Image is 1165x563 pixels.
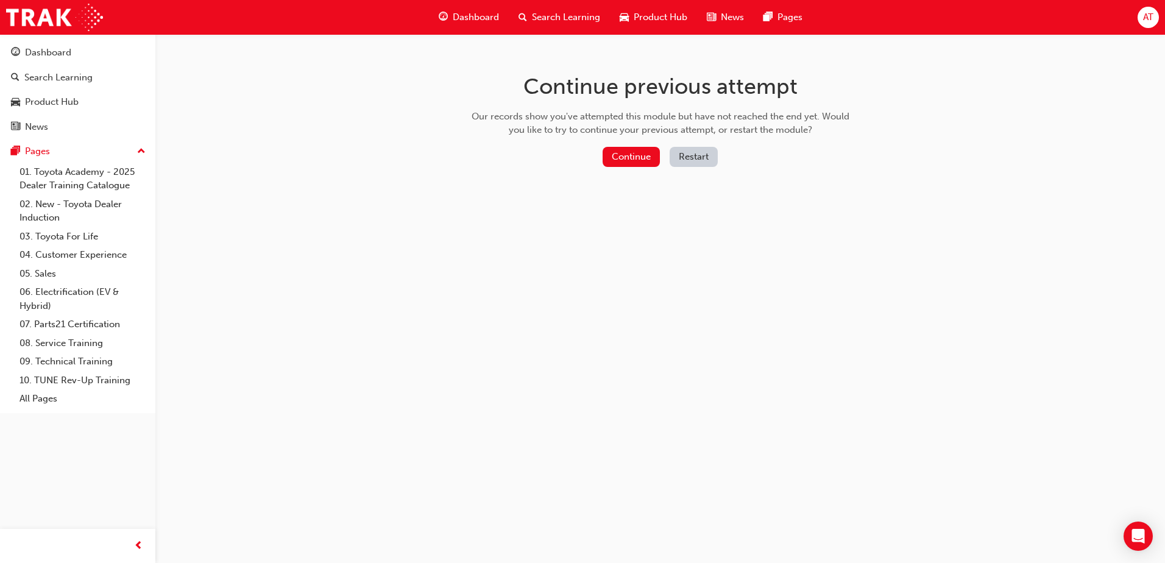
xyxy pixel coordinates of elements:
span: News [721,10,744,24]
div: Dashboard [25,46,71,60]
span: pages-icon [11,146,20,157]
a: 04. Customer Experience [15,246,150,264]
a: Product Hub [5,91,150,113]
a: All Pages [15,389,150,408]
span: prev-icon [134,539,143,554]
a: 03. Toyota For Life [15,227,150,246]
span: car-icon [620,10,629,25]
a: news-iconNews [697,5,754,30]
a: 01. Toyota Academy - 2025 Dealer Training Catalogue [15,163,150,195]
span: Pages [777,10,802,24]
img: Trak [6,4,103,31]
a: 10. TUNE Rev-Up Training [15,371,150,390]
div: Open Intercom Messenger [1124,522,1153,551]
a: 06. Electrification (EV & Hybrid) [15,283,150,315]
a: News [5,116,150,138]
span: pages-icon [763,10,773,25]
button: Pages [5,140,150,163]
a: guage-iconDashboard [429,5,509,30]
span: AT [1143,10,1153,24]
span: car-icon [11,97,20,108]
a: Search Learning [5,66,150,89]
span: news-icon [11,122,20,133]
span: Product Hub [634,10,687,24]
a: Dashboard [5,41,150,64]
span: search-icon [11,73,19,83]
span: Dashboard [453,10,499,24]
a: 05. Sales [15,264,150,283]
span: guage-icon [439,10,448,25]
div: Product Hub [25,95,79,109]
button: Continue [603,147,660,167]
a: 08. Service Training [15,334,150,353]
h1: Continue previous attempt [467,73,854,100]
div: Our records show you've attempted this module but have not reached the end yet. Would you like to... [467,110,854,137]
span: Search Learning [532,10,600,24]
button: Restart [670,147,718,167]
button: AT [1138,7,1159,28]
a: 09. Technical Training [15,352,150,371]
div: Search Learning [24,71,93,85]
div: News [25,120,48,134]
div: Pages [25,144,50,158]
a: search-iconSearch Learning [509,5,610,30]
a: 07. Parts21 Certification [15,315,150,334]
a: pages-iconPages [754,5,812,30]
a: 02. New - Toyota Dealer Induction [15,195,150,227]
span: news-icon [707,10,716,25]
span: up-icon [137,144,146,160]
button: DashboardSearch LearningProduct HubNews [5,39,150,140]
span: search-icon [519,10,527,25]
a: car-iconProduct Hub [610,5,697,30]
span: guage-icon [11,48,20,58]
